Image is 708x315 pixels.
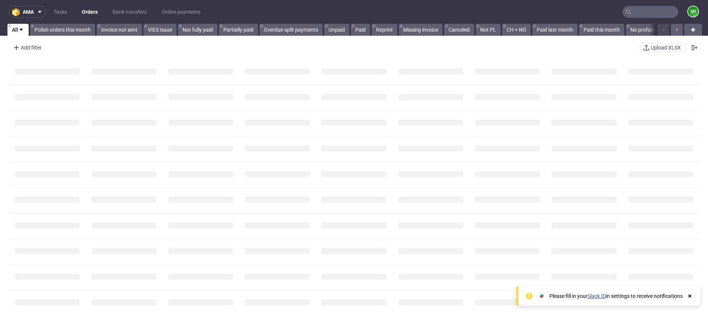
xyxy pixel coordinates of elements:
[259,24,323,36] a: Overdue split payments
[97,24,142,36] a: Invoice not sent
[30,24,95,36] a: Polish orders this month
[10,42,43,54] div: Add filter
[399,24,443,36] a: Missing invoice
[688,6,698,17] figcaption: mi
[549,292,683,300] div: Please fill in your in settings to receive notifications
[649,45,682,50] span: Upload XLSX
[77,6,102,18] a: Orders
[640,43,686,52] button: Upload XLSX
[588,293,606,299] a: Slack ID
[143,24,177,36] a: VIES Issue
[324,24,349,36] a: Unpaid
[444,24,474,36] a: Canceled
[49,6,71,18] a: Tasks
[502,24,531,36] a: CH + NO
[538,292,546,300] img: Slack
[219,24,258,36] a: Partially paid
[12,8,23,16] img: logo
[626,24,665,36] a: No proforma
[178,24,217,36] a: Not fully paid
[476,24,501,36] a: Not PL
[157,6,205,18] a: Online payments
[532,24,578,36] a: Paid last month
[108,6,151,18] a: Bank transfers
[7,24,29,36] a: All
[23,9,34,15] span: ama
[351,24,370,36] a: Paid
[9,6,46,18] button: ama
[579,24,624,36] a: Paid this month
[372,24,397,36] a: Reprint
